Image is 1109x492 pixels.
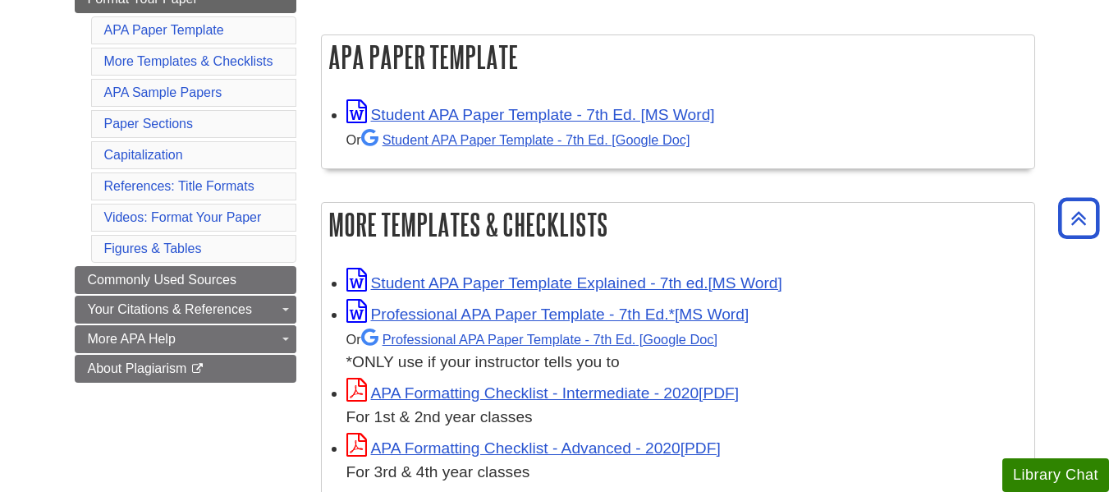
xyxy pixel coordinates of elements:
[88,273,236,287] span: Commonly Used Sources
[88,361,187,375] span: About Plagiarism
[75,325,296,353] a: More APA Help
[346,384,740,402] a: Link opens in new window
[322,203,1034,246] h2: More Templates & Checklists
[322,35,1034,79] h2: APA Paper Template
[75,266,296,294] a: Commonly Used Sources
[346,306,749,323] a: Link opens in new window
[104,210,262,224] a: Videos: Format Your Paper
[75,296,296,324] a: Your Citations & References
[346,106,715,123] a: Link opens in new window
[75,355,296,383] a: About Plagiarism
[104,54,273,68] a: More Templates & Checklists
[88,302,252,316] span: Your Citations & References
[361,332,717,347] a: Professional APA Paper Template - 7th Ed.
[1002,458,1109,492] button: Library Chat
[346,132,690,147] small: Or
[104,148,183,162] a: Capitalization
[346,332,717,347] small: Or
[104,117,194,131] a: Paper Sections
[346,461,1026,485] div: For 3rd & 4th year classes
[361,132,690,147] a: Student APA Paper Template - 7th Ed. [Google Doc]
[104,241,202,255] a: Figures & Tables
[104,23,224,37] a: APA Paper Template
[190,364,204,375] i: This link opens in a new window
[346,439,721,457] a: Link opens in new window
[104,179,254,193] a: References: Title Formats
[346,274,782,292] a: Link opens in new window
[1052,207,1105,229] a: Back to Top
[88,332,176,346] span: More APA Help
[346,406,1026,430] div: For 1st & 2nd year classes
[346,327,1026,375] div: *ONLY use if your instructor tells you to
[104,85,222,99] a: APA Sample Papers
